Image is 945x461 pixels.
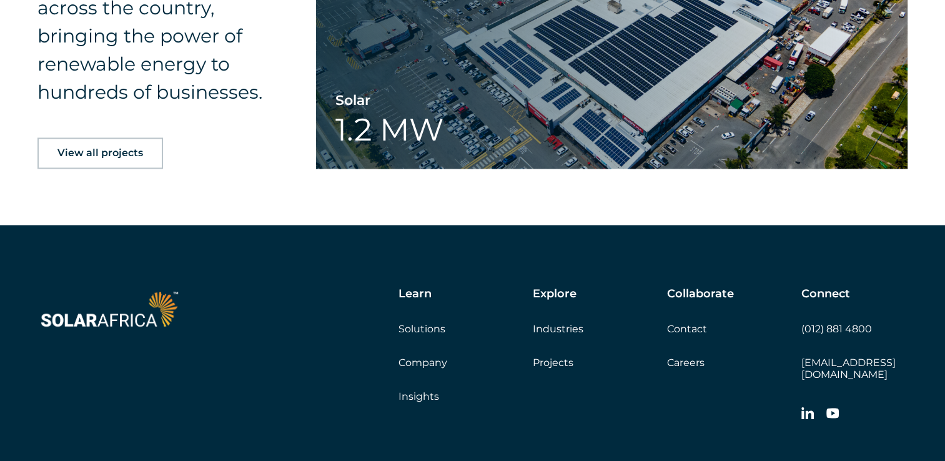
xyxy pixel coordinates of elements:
[533,323,583,335] a: Industries
[37,137,163,169] a: View all projects
[533,287,576,301] h5: Explore
[801,323,872,335] a: (012) 881 4800
[667,323,707,335] a: Contact
[57,148,143,158] span: View all projects
[398,287,432,301] h5: Learn
[667,287,734,301] h5: Collaborate
[801,287,850,301] h5: Connect
[533,357,573,369] a: Projects
[398,323,445,335] a: Solutions
[398,357,447,369] a: Company
[398,390,439,402] a: Insights
[667,357,705,369] a: Careers
[801,357,896,380] a: [EMAIL_ADDRESS][DOMAIN_NAME]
